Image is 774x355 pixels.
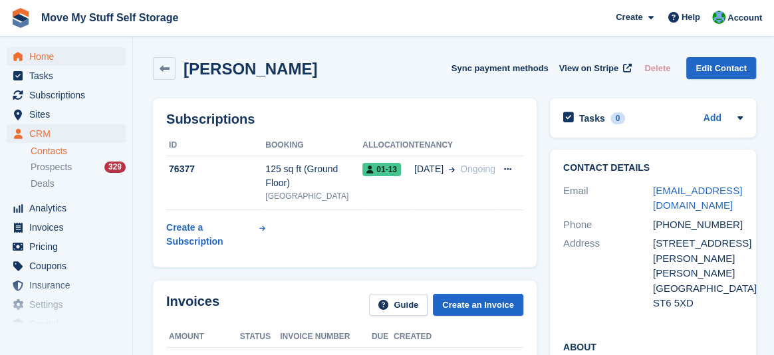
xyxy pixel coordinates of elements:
[166,162,265,176] div: 76377
[29,295,109,314] span: Settings
[727,11,762,25] span: Account
[653,185,742,211] a: [EMAIL_ADDRESS][DOMAIN_NAME]
[29,237,109,256] span: Pricing
[7,314,126,333] a: menu
[29,86,109,104] span: Subscriptions
[7,105,126,124] a: menu
[7,47,126,66] a: menu
[29,218,109,237] span: Invoices
[7,124,126,143] a: menu
[579,112,605,124] h2: Tasks
[265,162,362,190] div: 125 sq ft (Ground Floor)
[166,326,240,348] th: Amount
[682,11,700,24] span: Help
[31,177,55,190] span: Deals
[29,47,109,66] span: Home
[372,326,394,348] th: Due
[29,276,109,295] span: Insurance
[7,237,126,256] a: menu
[712,11,725,24] img: Dan
[369,294,428,316] a: Guide
[653,281,743,296] div: [GEOGRAPHIC_DATA]
[166,112,523,127] h2: Subscriptions
[11,8,31,28] img: stora-icon-8386f47178a22dfd0bd8f6a31ec36ba5ce8667c1dd55bd0f319d3a0aa187defe.svg
[36,7,184,29] a: Move My Stuff Self Storage
[394,326,487,348] th: Created
[7,199,126,217] a: menu
[362,163,401,176] span: 01-13
[451,57,549,79] button: Sync payment methods
[31,160,126,174] a: Prospects 329
[7,218,126,237] a: menu
[563,163,743,174] h2: Contact Details
[265,190,362,202] div: [GEOGRAPHIC_DATA]
[29,199,109,217] span: Analytics
[166,221,257,249] div: Create a Subscription
[29,314,109,333] span: Capital
[166,215,265,254] a: Create a Subscription
[7,276,126,295] a: menu
[265,135,362,156] th: Booking
[563,183,653,213] div: Email
[653,217,743,233] div: [PHONE_NUMBER]
[29,66,109,85] span: Tasks
[563,340,743,353] h2: About
[362,135,414,156] th: Allocation
[240,326,280,348] th: Status
[704,111,721,126] a: Add
[563,236,653,311] div: Address
[653,266,743,281] div: [PERSON_NAME]
[29,257,109,275] span: Coupons
[7,86,126,104] a: menu
[7,66,126,85] a: menu
[653,296,743,311] div: ST6 5XD
[559,62,618,75] span: View on Stripe
[460,164,495,174] span: Ongoing
[7,295,126,314] a: menu
[414,162,444,176] span: [DATE]
[639,57,676,79] button: Delete
[686,57,756,79] a: Edit Contact
[563,217,653,233] div: Phone
[616,11,642,24] span: Create
[280,326,372,348] th: Invoice number
[7,257,126,275] a: menu
[166,135,265,156] th: ID
[653,236,743,266] div: [STREET_ADDRESS][PERSON_NAME]
[31,145,126,158] a: Contacts
[554,57,634,79] a: View on Stripe
[433,294,523,316] a: Create an Invoice
[166,294,219,316] h2: Invoices
[29,124,109,143] span: CRM
[31,177,126,191] a: Deals
[31,161,72,174] span: Prospects
[29,105,109,124] span: Sites
[610,112,626,124] div: 0
[414,135,495,156] th: Tenancy
[104,162,126,173] div: 329
[184,60,317,78] h2: [PERSON_NAME]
